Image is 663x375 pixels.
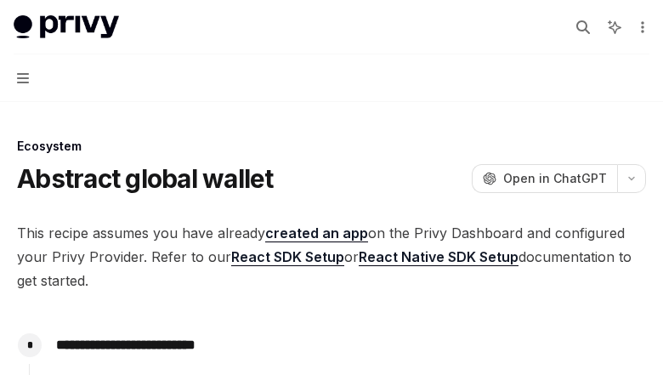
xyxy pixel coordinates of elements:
div: Ecosystem [17,138,646,155]
span: This recipe assumes you have already on the Privy Dashboard and configured your Privy Provider. R... [17,221,646,293]
a: React Native SDK Setup [359,248,518,266]
a: created an app [265,224,368,242]
a: React SDK Setup [231,248,344,266]
button: More actions [632,15,649,39]
h1: Abstract global wallet [17,163,274,194]
span: Open in ChatGPT [503,170,607,187]
button: Open in ChatGPT [472,164,617,193]
img: light logo [14,15,119,39]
